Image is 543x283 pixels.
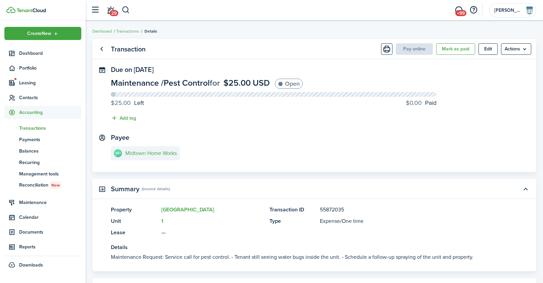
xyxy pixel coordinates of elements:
[269,217,317,225] panel-main-title: Type
[4,134,81,145] a: Payments
[452,2,465,19] a: Messaging
[6,7,15,13] img: TenantCloud
[122,4,130,16] button: Search
[4,179,81,191] a: ReconciliationNew
[161,206,214,213] a: [GEOGRAPHIC_DATA]
[111,45,145,53] panel-main-title: Transaction
[19,136,81,143] span: Payments
[161,217,163,225] a: 1
[144,28,157,34] span: Details
[524,5,535,16] img: Lickliter Realty Services LLC
[19,261,43,269] span: Downloads
[210,77,220,89] span: for
[19,125,81,132] span: Transactions
[111,243,498,251] panel-main-title: Details
[342,217,364,225] span: One time
[468,4,479,16] button: Open resource center
[501,43,531,55] button: Open menu
[494,8,521,13] span: Lickliter Realty Services LLC
[111,114,136,122] button: Add tag
[436,43,475,55] button: Mark as paid
[19,50,81,57] span: Dashboard
[19,229,81,236] span: Documents
[4,240,81,253] a: Reports
[125,150,177,156] e-details-info-title: Midtown Home Works
[406,98,436,108] progress-caption-label: Paid
[19,214,81,221] span: Calendar
[4,168,81,179] a: Management tools
[19,148,81,155] span: Balances
[116,28,139,34] a: Transactions
[111,146,180,160] a: MHMidtown Home Works
[4,157,81,168] a: Recurring
[111,229,158,237] panel-main-title: Lease
[111,206,158,214] panel-main-title: Property
[111,217,158,225] panel-main-title: Unit
[455,10,466,16] span: +99
[111,98,144,108] progress-caption-label: Left
[320,217,340,225] span: Expense
[4,27,81,40] button: Open menu
[104,2,117,19] a: Notifications
[320,206,498,214] panel-main-description: 55872035
[96,43,107,55] a: Go back
[19,243,81,250] span: Reports
[111,77,210,89] span: Maintenance / Pest Control
[111,98,131,108] progress-caption-label-value: $25.00
[161,229,263,237] panel-main-description: —
[381,43,392,55] button: Print
[19,94,81,101] span: Contacts
[19,79,81,86] span: Leasing
[19,181,81,189] span: Reconciliation
[4,145,81,157] a: Balances
[269,206,317,214] panel-main-title: Transaction ID
[501,43,531,55] menu-btn: Actions
[478,43,498,55] button: Edit
[320,217,498,225] panel-main-description: /
[4,47,81,60] a: Dashboard
[223,77,270,89] span: $25.00 USD
[19,170,81,177] span: Management tools
[111,134,129,141] panel-main-title: Payee
[19,65,81,72] span: Portfolio
[142,186,170,192] panel-main-subtitle: (Invoice details)
[111,185,139,193] panel-main-title: Summary
[19,199,81,206] span: Maintenance
[111,65,154,75] span: Due on [DATE]
[406,98,422,108] progress-caption-label-value: $0.00
[16,8,46,12] img: TenantCloud
[111,253,498,261] panel-main-description: Maintenance Request: Service call for pest control. - Tenant still seeing water bugs inside the u...
[114,149,122,157] avatar-text: MH
[51,182,60,188] span: New
[110,10,118,16] span: 29
[92,206,536,271] panel-main-body: Toggle accordion
[27,31,51,36] span: Create New
[520,183,531,195] button: Toggle accordion
[19,159,81,166] span: Recurring
[4,122,81,134] a: Transactions
[275,79,303,89] status: Open
[92,28,112,34] a: Dashboard
[19,109,81,116] span: Accounting
[89,4,101,16] button: Open sidebar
